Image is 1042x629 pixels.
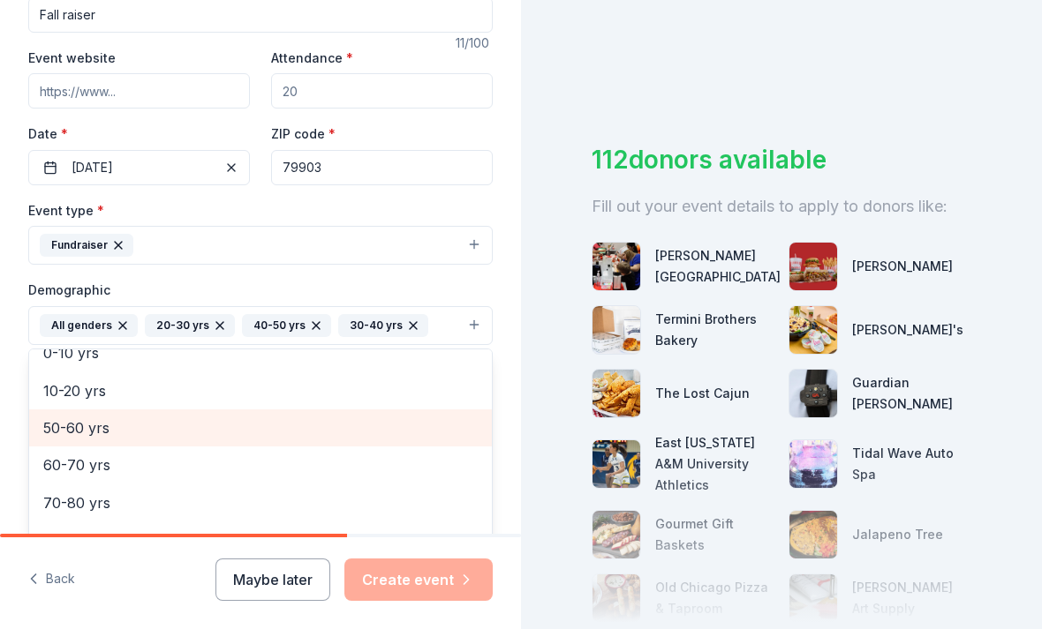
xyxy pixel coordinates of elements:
span: 70-80 yrs [43,491,478,514]
span: 10-20 yrs [43,379,478,402]
div: All genders20-30 yrs40-50 yrs30-40 yrs [28,348,493,560]
div: 40-50 yrs [242,314,331,337]
span: 60-70 yrs [43,453,478,476]
span: 80+ yrs [43,528,478,551]
div: 30-40 yrs [338,314,428,337]
span: 0-10 yrs [43,341,478,364]
div: All genders [40,314,138,337]
button: All genders20-30 yrs40-50 yrs30-40 yrs [28,306,493,345]
span: 50-60 yrs [43,416,478,439]
div: 20-30 yrs [145,314,235,337]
